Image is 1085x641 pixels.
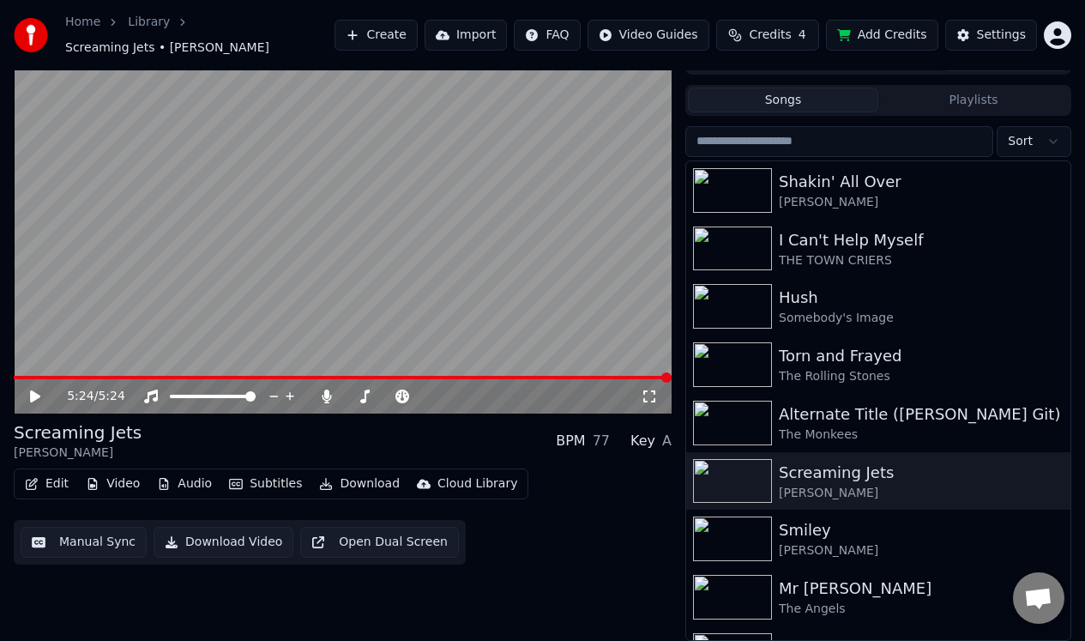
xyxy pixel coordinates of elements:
button: Songs [688,88,878,112]
button: Video [79,472,147,496]
div: BPM [556,431,585,451]
span: 5:24 [98,388,124,405]
div: / [67,388,108,405]
div: Key [630,431,655,451]
span: 5:24 [67,388,93,405]
div: A [662,431,672,451]
div: Cloud Library [437,475,517,493]
button: Subtitles [222,472,309,496]
span: Credits [749,27,791,44]
div: I Can't Help Myself [779,228,1064,252]
button: Settings [945,20,1037,51]
div: [PERSON_NAME] [14,444,142,462]
button: Download [312,472,407,496]
span: Screaming Jets • [PERSON_NAME] [65,39,269,57]
button: Audio [150,472,219,496]
div: Settings [977,27,1026,44]
div: THE TOWN CRIERS [779,252,1064,269]
div: Shakin' All Over [779,170,1064,194]
button: Playlists [878,88,1069,112]
a: Home [65,14,100,31]
div: The Angels [779,601,1064,618]
button: FAQ [514,20,580,51]
div: Alternate Title ([PERSON_NAME] Git) [779,402,1064,426]
button: Open Dual Screen [300,527,459,558]
button: Download Video [154,527,293,558]
div: [PERSON_NAME] [779,542,1064,559]
div: Mr [PERSON_NAME] [779,577,1064,601]
div: The Monkees [779,426,1064,444]
a: Library [128,14,170,31]
a: Open chat [1013,572,1064,624]
button: Credits4 [716,20,819,51]
span: 4 [799,27,806,44]
div: [PERSON_NAME] [779,194,1064,211]
div: [PERSON_NAME] [779,485,1064,502]
div: Somebody's Image [779,310,1064,327]
button: Video Guides [588,20,709,51]
span: Sort [1008,133,1033,150]
button: Create [335,20,418,51]
div: The Rolling Stones [779,368,1064,385]
button: Edit [18,472,75,496]
button: Import [425,20,507,51]
button: Add Credits [826,20,938,51]
div: Hush [779,286,1064,310]
div: 77 [593,431,610,451]
img: youka [14,18,48,52]
button: Manual Sync [21,527,147,558]
div: Screaming Jets [779,461,1064,485]
div: Smiley [779,518,1064,542]
div: Screaming Jets [14,420,142,444]
nav: breadcrumb [65,14,335,57]
div: Torn and Frayed [779,344,1064,368]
